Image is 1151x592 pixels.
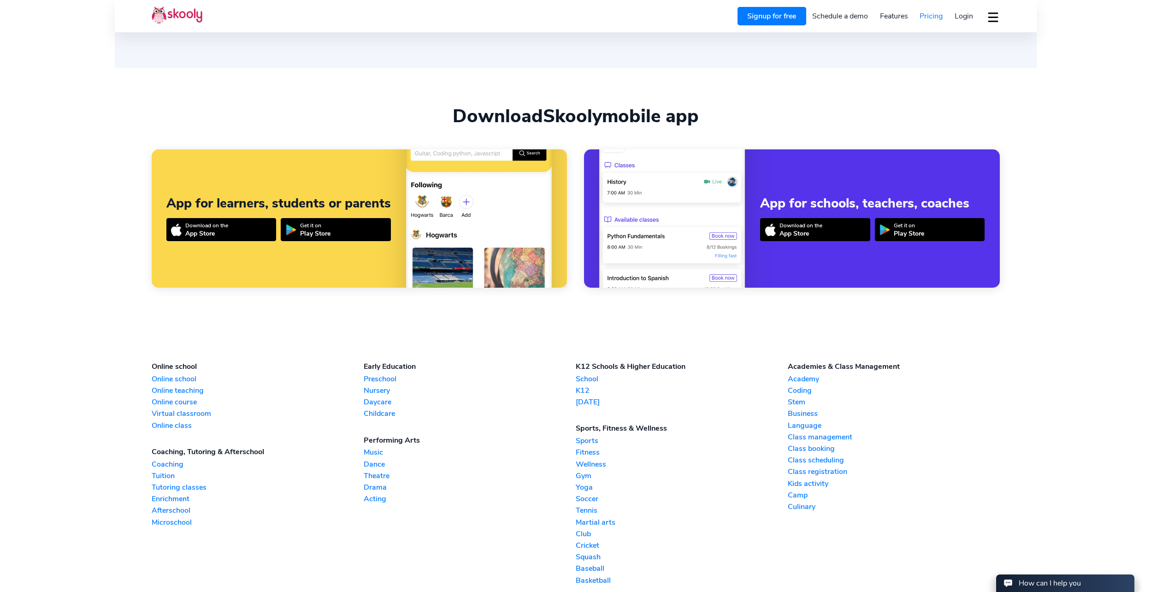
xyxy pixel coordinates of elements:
[576,471,788,481] a: Gym
[879,225,890,235] img: icon-playstore
[760,218,870,241] a: Download on theApp Store
[920,11,943,21] span: Pricing
[281,218,391,241] a: Get it onPlay Store
[300,229,331,238] div: Play Store
[788,374,1000,384] a: Academy
[152,447,364,457] div: Coaching, Tutoring & Afterschool
[364,471,576,481] a: Theatre
[364,459,576,469] a: Dance
[152,420,364,431] a: Online class
[986,6,1000,28] button: dropdown menu
[949,9,979,24] a: Login
[576,385,788,396] a: K12
[152,494,364,504] a: Enrichment
[576,482,788,492] a: Yoga
[364,374,576,384] a: Preschool
[875,218,985,241] a: Get it onPlay Store
[406,114,552,409] img: App for learners, students or parents
[364,447,576,457] a: Music
[779,222,822,229] div: Download on the
[914,9,949,24] a: Pricing
[152,105,1000,127] div: Download mobile app
[171,224,182,236] img: icon-appstore
[364,385,576,396] a: Nursery
[152,471,364,481] a: Tuition
[788,455,1000,465] a: Class scheduling
[166,218,277,241] a: Download on theApp Store
[286,225,296,235] img: icon-playstore
[788,432,1000,442] a: Class management
[152,374,364,384] a: Online school
[576,563,788,574] a: Baseball
[152,505,364,515] a: Afterschool
[874,9,914,24] a: Features
[185,229,228,238] div: App Store
[300,222,331,229] div: Get it on
[576,575,788,586] a: Basketball
[788,361,1000,372] div: Academies & Class Management
[576,494,788,504] a: Soccer
[788,490,1000,500] a: Camp
[576,552,788,562] a: Squash
[806,9,874,24] a: Schedule a demo
[364,361,576,372] div: Early Education
[576,397,788,407] a: [DATE]
[599,114,745,409] img: App for schools, teachers, coaches
[788,479,1000,489] a: Kids activity
[576,529,788,539] a: Club
[152,397,364,407] a: Online course
[576,447,788,457] a: Fitness
[576,436,788,446] a: Sports
[152,385,364,396] a: Online teaching
[894,229,924,238] div: Play Store
[185,222,228,229] div: Download on the
[166,196,391,211] div: App for learners, students or parents
[364,408,576,419] a: Childcare
[576,505,788,515] a: Tennis
[788,502,1000,512] a: Culinary
[576,423,788,433] div: Sports, Fitness & Wellness
[788,467,1000,477] a: Class registration
[738,7,807,25] a: Signup for free
[364,397,576,407] a: Daycare
[152,517,364,527] a: Microschool
[152,482,364,492] a: Tutoring classes
[788,408,1000,419] a: Business
[364,435,576,445] div: Performing Arts
[152,459,364,469] a: Coaching
[955,11,973,21] span: Login
[760,196,985,211] div: App for schools, teachers, coaches
[788,444,1000,454] a: Class booking
[894,222,924,229] div: Get it on
[543,104,602,129] span: Skooly
[788,385,1000,396] a: Coding
[576,374,788,384] a: School
[576,361,788,372] div: K12 Schools & Higher Education
[152,361,364,372] div: Online school
[364,494,576,504] a: Acting
[576,540,788,551] a: Cricket
[788,397,1000,407] a: Stem
[576,517,788,527] a: Martial arts
[576,459,788,469] a: Wellness
[765,224,776,236] img: icon-appstore
[152,6,202,24] img: Skooly
[779,229,822,238] div: App Store
[788,420,1000,431] a: Language
[364,482,576,492] a: Drama
[152,408,364,419] a: Virtual classroom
